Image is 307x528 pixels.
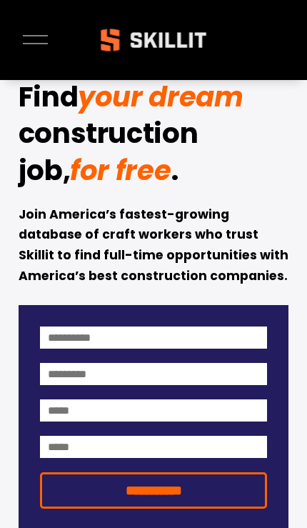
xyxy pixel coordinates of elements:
em: your dream [78,77,243,116]
strong: . [171,149,179,196]
img: Skillit [89,19,218,61]
em: for free [70,151,171,190]
strong: construction job, [19,112,203,196]
strong: Find [19,76,78,123]
strong: Join America’s fastest-growing database of craft workers who trust Skillit to find full-time oppo... [19,205,291,287]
